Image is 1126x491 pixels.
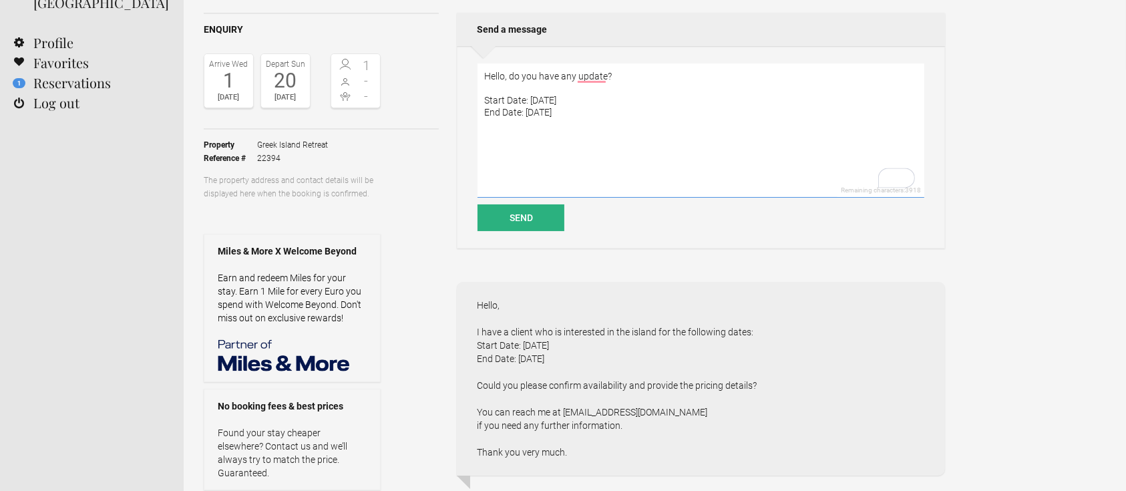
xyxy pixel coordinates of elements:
[204,174,381,200] p: The property address and contact details will be displayed here when the booking is confirmed.
[457,282,945,476] div: Hello, I have a client who is interested in the island for the following dates: Start Date: [DATE...
[264,57,307,71] div: Depart Sun
[208,71,250,91] div: 1
[264,91,307,104] div: [DATE]
[208,57,250,71] div: Arrive Wed
[457,13,945,46] h2: Send a message
[218,273,361,323] a: Earn and redeem Miles for your stay. Earn 1 Mile for every Euro you spend with Welcome Beyond. Do...
[478,204,564,231] button: Send
[204,138,257,152] strong: Property
[356,59,377,72] span: 1
[13,78,25,88] flynt-notification-badge: 1
[356,90,377,103] span: -
[356,74,377,88] span: -
[204,152,257,165] strong: Reference #
[208,91,250,104] div: [DATE]
[218,244,367,258] strong: Miles & More X Welcome Beyond
[218,426,367,480] p: Found your stay cheaper elsewhere? Contact us and we’ll always try to match the price. Guaranteed.
[257,138,328,152] span: Greek Island Retreat
[204,23,439,37] h2: Enquiry
[478,63,924,198] textarea: To enrich screen reader interactions, please activate Accessibility in Grammarly extension settings
[257,152,328,165] span: 22394
[218,399,367,413] strong: No booking fees & best prices
[218,338,351,371] img: Miles & More
[264,71,307,91] div: 20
